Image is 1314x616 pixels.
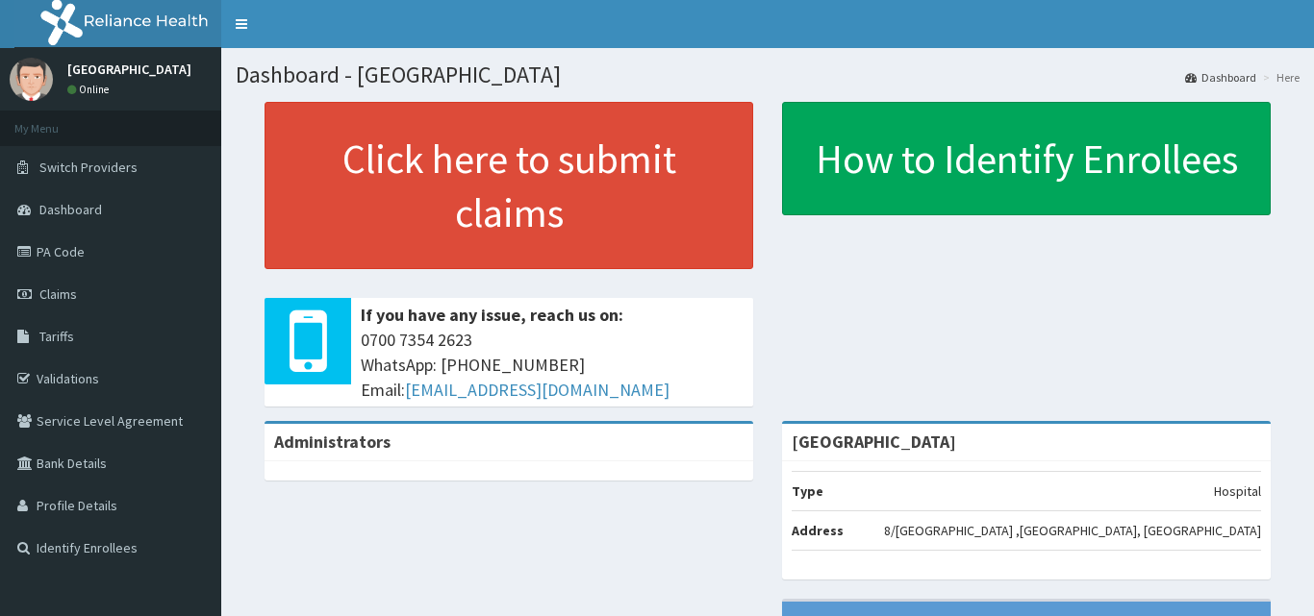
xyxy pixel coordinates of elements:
b: Administrators [274,431,391,453]
span: 0700 7354 2623 WhatsApp: [PHONE_NUMBER] Email: [361,328,744,402]
a: How to Identify Enrollees [782,102,1271,215]
a: Online [67,83,114,96]
a: [EMAIL_ADDRESS][DOMAIN_NAME] [405,379,670,401]
b: Type [792,482,823,500]
a: Click here to submit claims [265,102,753,269]
span: Switch Providers [39,159,138,176]
b: If you have any issue, reach us on: [361,304,623,326]
p: [GEOGRAPHIC_DATA] [67,62,191,76]
p: Hospital [1214,481,1261,501]
img: User Image [10,58,53,101]
b: Address [792,522,844,539]
span: Tariffs [39,328,74,345]
span: Claims [39,285,77,303]
span: Dashboard [39,201,102,218]
h1: Dashboard - [GEOGRAPHIC_DATA] [236,62,1300,87]
a: Dashboard [1185,69,1256,86]
strong: [GEOGRAPHIC_DATA] [792,431,956,453]
p: 8/[GEOGRAPHIC_DATA] ,[GEOGRAPHIC_DATA], [GEOGRAPHIC_DATA] [884,521,1261,540]
li: Here [1258,69,1300,86]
